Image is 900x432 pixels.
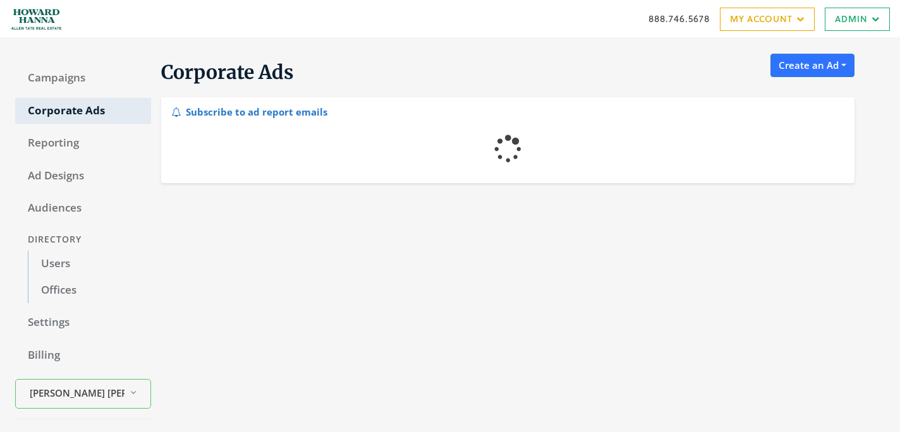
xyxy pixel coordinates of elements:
[648,12,710,25] a: 888.746.5678
[15,342,151,369] a: Billing
[15,163,151,189] a: Ad Designs
[28,251,151,277] a: Users
[15,195,151,222] a: Audiences
[770,54,854,77] button: Create an Ad
[30,386,125,400] span: [PERSON_NAME] [PERSON_NAME]
[15,98,151,124] a: Corporate Ads
[720,8,815,31] a: My Account
[825,8,890,31] a: Admin
[28,277,151,304] a: Offices
[10,3,63,35] img: Adwerx
[15,228,151,251] div: Directory
[15,130,151,157] a: Reporting
[161,60,294,84] span: Corporate Ads
[171,102,327,119] div: Subscribe to ad report emails
[15,65,151,92] a: Campaigns
[15,379,151,409] button: [PERSON_NAME] [PERSON_NAME]
[15,309,151,336] a: Settings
